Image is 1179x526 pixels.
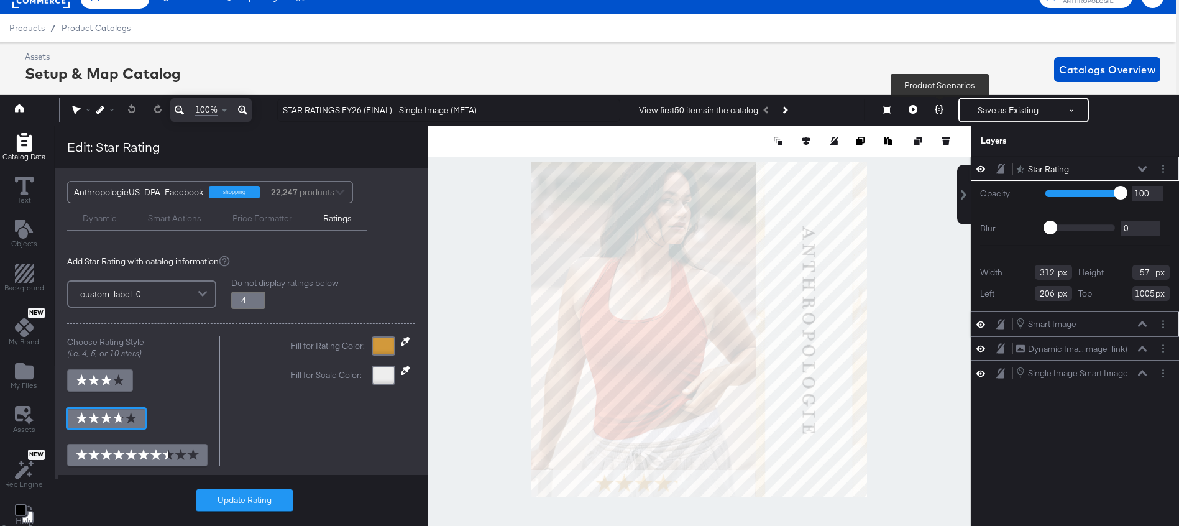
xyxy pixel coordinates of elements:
label: Opacity [980,188,1036,200]
button: Update Rating [196,489,293,512]
button: Copy image [856,135,868,147]
label: Left [980,288,994,300]
div: Layers [981,135,1108,147]
div: View first 50 items in the catalog [639,104,758,116]
button: Next Product [776,99,793,121]
span: My Brand [9,337,39,347]
span: Assets [13,425,35,435]
span: Catalogs Overview [1059,61,1155,78]
span: New [28,451,45,459]
div: Add Star Rating with catalog information [67,256,415,267]
div: Price Formatter [232,213,292,224]
button: Paste image [884,135,896,147]
div: Fill for Scale Color: [291,369,362,381]
span: Catalog Data [2,152,45,162]
button: Layer Options [1157,162,1170,175]
svg: Paste image [884,137,892,145]
button: Layer Options [1157,318,1170,331]
div: Do not display ratings below [231,277,415,289]
div: Assets [25,51,181,63]
div: Choose Rating Style [67,336,210,348]
label: Blur [980,223,1036,234]
button: Dynamic Ima...image_link) [1016,343,1128,356]
div: Smart Actions [148,213,201,224]
div: Dynamic Ima...image_link) [1028,343,1127,355]
svg: Copy image [856,137,865,145]
div: Single Image Smart Image [1028,367,1128,379]
button: Smart Image [1016,317,1077,331]
span: Rec Engine [5,479,43,489]
span: / [45,23,62,33]
button: Assets [6,402,43,438]
button: Layer Options [1157,367,1170,380]
button: Star Rating [1016,163,1070,176]
button: NewMy Brand [1,305,47,351]
div: Edit: Star Rating [67,138,160,156]
span: New [28,309,45,317]
div: products [269,182,306,203]
button: Add Files [3,359,45,394]
div: Fill for Rating Color: [291,340,365,352]
div: Setup & Map Catalog [25,63,181,84]
label: Height [1078,267,1104,279]
label: Width [980,267,1002,279]
span: custom_label_0 [80,284,141,305]
div: Dynamic [83,213,117,224]
div: shopping [209,186,260,198]
span: My Files [11,381,37,390]
div: Star Rating [1028,164,1069,175]
i: (i.e. 4, 5, or 10 stars) [67,348,142,359]
button: Single Image Smart Image [1016,366,1129,380]
span: 100% [195,104,218,116]
div: AnthropologieUS_DPA_Facebook [74,182,203,203]
div: Smart Image [1028,318,1076,330]
span: Background [4,283,44,293]
button: Layer Options [1157,342,1170,355]
button: Save as Existing [960,99,1057,121]
span: Text [17,195,31,205]
button: Catalogs Overview [1054,57,1160,82]
button: Add Text [4,218,45,253]
label: Top [1078,288,1092,300]
span: Objects [11,239,37,249]
span: Products [9,23,45,33]
div: Ratings [323,213,352,224]
a: Product Catalogs [62,23,131,33]
strong: 22,247 [269,182,300,203]
button: Text [7,174,41,210]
